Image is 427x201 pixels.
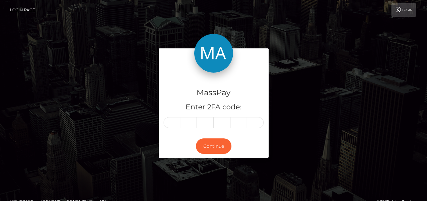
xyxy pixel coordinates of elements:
a: Login [391,3,416,17]
button: Continue [196,138,231,154]
h5: Enter 2FA code: [164,102,264,112]
a: Login Page [10,3,35,17]
img: MassPay [194,34,233,73]
h4: MassPay [164,87,264,98]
